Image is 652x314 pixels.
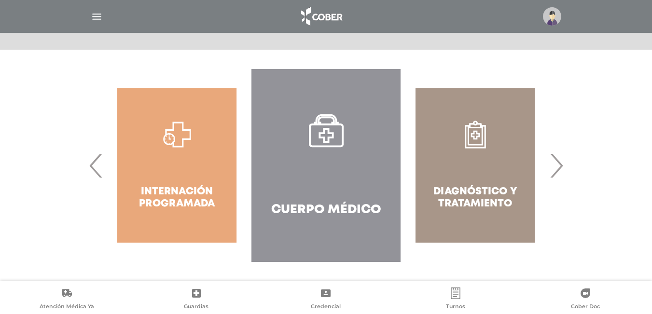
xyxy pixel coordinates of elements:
[184,303,208,312] span: Guardias
[391,287,521,312] a: Turnos
[311,303,341,312] span: Credencial
[543,7,561,26] img: profile-placeholder.svg
[446,303,465,312] span: Turnos
[87,139,106,191] span: Previous
[2,287,132,312] a: Atención Médica Ya
[271,203,381,218] h4: Cuerpo Médico
[91,11,103,23] img: Cober_menu-lines-white.svg
[571,303,600,312] span: Cober Doc
[547,139,566,191] span: Next
[261,287,391,312] a: Credencial
[520,287,650,312] a: Cober Doc
[132,287,262,312] a: Guardias
[40,303,94,312] span: Atención Médica Ya
[296,5,347,28] img: logo_cober_home-white.png
[251,69,401,262] a: Cuerpo Médico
